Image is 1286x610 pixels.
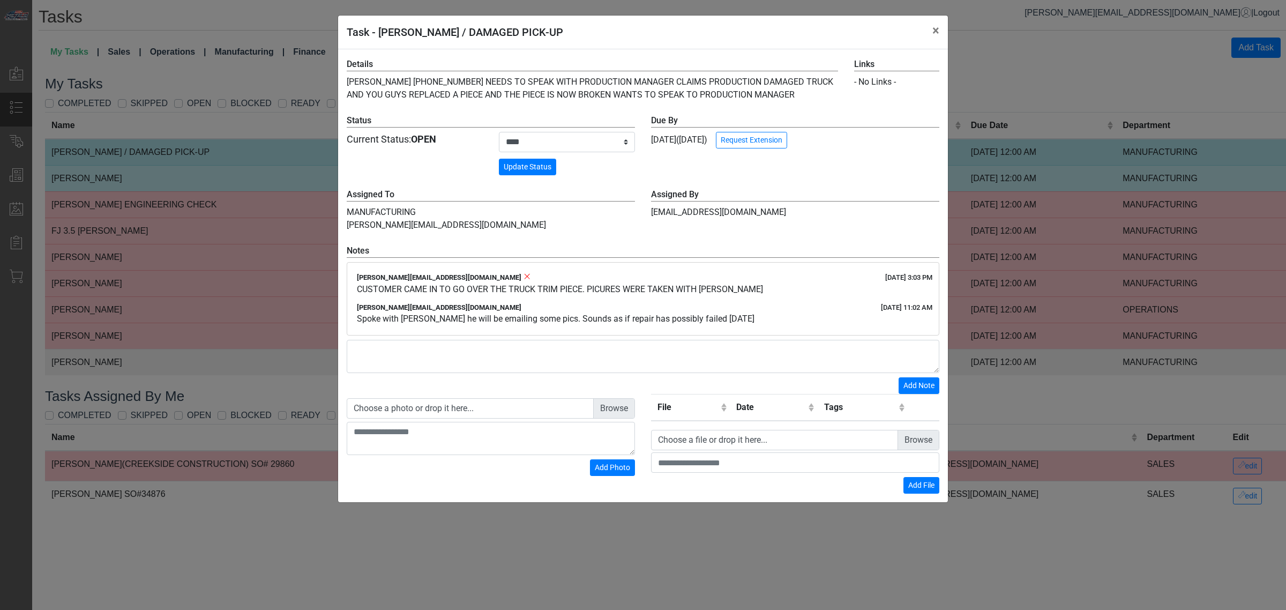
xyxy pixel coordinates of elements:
button: Update Status [499,159,556,175]
div: Date [736,401,806,414]
strong: OPEN [411,133,436,145]
div: [EMAIL_ADDRESS][DOMAIN_NAME] [643,188,947,232]
div: MANUFACTURING [PERSON_NAME][EMAIL_ADDRESS][DOMAIN_NAME] [339,188,643,232]
label: Due By [651,114,939,128]
label: Assigned To [347,188,635,202]
button: Add Photo [590,459,635,476]
label: Status [347,114,635,128]
button: Add Note [899,377,939,394]
div: Spoke with [PERSON_NAME] he will be emailing some pics. Sounds as if repair has possibly failed [... [357,313,929,325]
div: - No Links - [854,76,939,88]
span: [PERSON_NAME][EMAIL_ADDRESS][DOMAIN_NAME] [357,273,521,281]
span: [PERSON_NAME][EMAIL_ADDRESS][DOMAIN_NAME] [357,303,521,311]
div: Current Status: [347,132,483,146]
div: File [657,401,718,414]
span: Add File [908,481,934,489]
div: [DATE] ([DATE]) [651,114,939,148]
button: Add File [903,477,939,494]
label: Details [347,58,838,71]
div: [DATE] 3:03 PM [885,272,932,283]
div: CUSTOMER CAME IN TO GO OVER THE TRUCK TRIM PIECE. PICURES WERE TAKEN WITH [PERSON_NAME] [357,283,929,296]
div: Tags [824,401,896,414]
label: Links [854,58,939,71]
div: [DATE] 11:02 AM [881,302,932,313]
label: Assigned By [651,188,939,202]
span: Update Status [504,162,551,171]
th: Remove [908,395,939,421]
label: Notes [347,244,939,258]
button: Close [924,16,948,46]
div: [PERSON_NAME] [PHONE_NUMBER] NEEDS TO SPEAK WITH PRODUCTION MANAGER CLAIMS PRODUCTION DAMAGED TRU... [339,58,846,101]
button: Request Extension [716,132,787,148]
span: Add Note [903,381,934,390]
h5: Task - [PERSON_NAME] / DAMAGED PICK-UP [347,24,563,40]
span: Request Extension [721,136,782,144]
span: Add Photo [595,463,630,472]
